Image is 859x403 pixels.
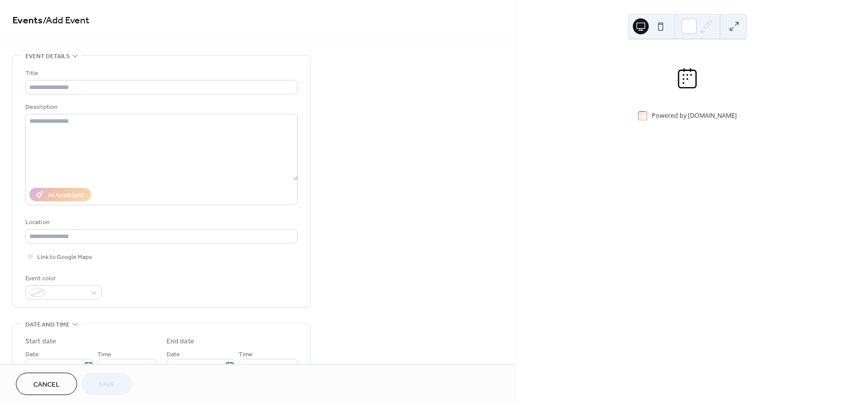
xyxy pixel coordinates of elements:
[16,373,77,395] button: Cancel
[688,111,737,120] a: [DOMAIN_NAME]
[25,102,296,112] div: Description
[25,336,56,347] div: Start date
[167,336,194,347] div: End date
[652,111,737,120] div: Powered by
[25,51,70,62] span: Event details
[97,349,111,360] span: Time
[25,217,296,228] div: Location
[43,11,89,30] span: / Add Event
[25,349,39,360] span: Date
[25,68,296,79] div: Title
[167,349,180,360] span: Date
[33,380,60,390] span: Cancel
[239,349,253,360] span: Time
[25,320,70,330] span: Date and time
[37,252,92,262] span: Link to Google Maps
[25,273,100,284] div: Event color
[12,11,43,30] a: Events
